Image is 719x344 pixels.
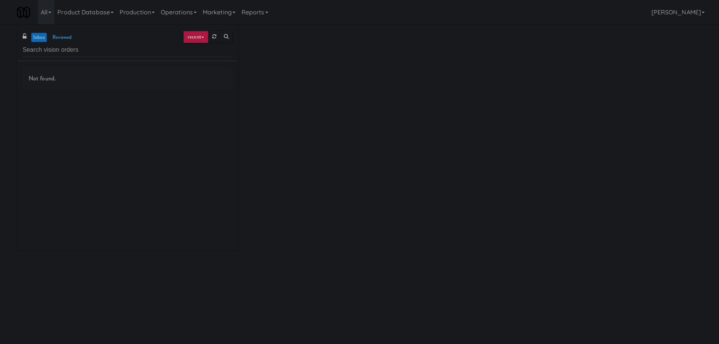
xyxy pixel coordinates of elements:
[23,43,232,57] input: Search vision orders
[29,74,56,83] span: Not found.
[31,33,47,42] a: inbox
[183,31,208,43] a: recent
[17,6,30,19] img: Micromart
[51,33,74,42] a: reviewed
